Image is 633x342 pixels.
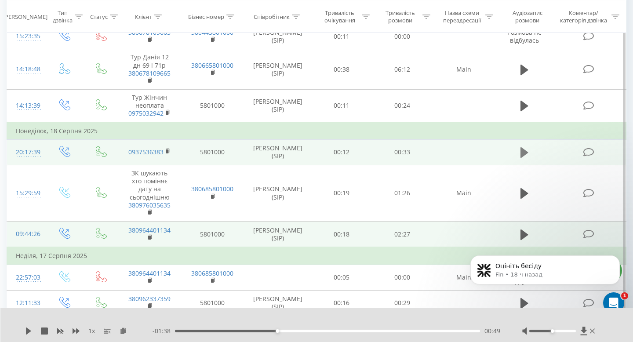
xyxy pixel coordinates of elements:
div: Аудіозапис розмови [503,9,551,24]
div: Тривалість очікування [320,9,360,24]
td: 5801000 [181,139,244,165]
div: 12:11:33 [16,295,37,312]
td: [PERSON_NAME] (SIP) [244,49,312,90]
div: 14:18:48 [16,61,37,78]
td: 00:38 [312,49,372,90]
div: Коментар/категорія дзвінка [558,9,609,24]
td: 5801000 [181,290,244,316]
td: Main [433,265,495,290]
td: [PERSON_NAME] (SIP) [244,165,312,222]
td: 00:12 [312,139,372,165]
td: Main [433,49,495,90]
td: 00:11 [312,90,372,122]
span: 1 x [88,327,95,335]
a: 0975032942 [128,109,164,117]
td: 00:05 [312,265,372,290]
a: 380964401134 [128,226,171,234]
a: 380678109665 [128,69,171,77]
td: 5801000 [181,90,244,122]
td: 01:26 [372,165,433,222]
td: [PERSON_NAME] (SIP) [244,222,312,247]
span: - 01:38 [153,327,175,335]
div: Accessibility label [551,329,554,333]
td: 5801000 [181,222,244,247]
a: 380445801000 [191,28,233,36]
iframe: Intercom live chat [603,292,624,313]
td: 00:00 [372,265,433,290]
div: 14:13:39 [16,97,37,114]
td: [PERSON_NAME] (SIP) [244,290,312,316]
td: 00:29 [372,290,433,316]
a: 0937536383 [128,148,164,156]
td: Понеділок, 18 Серпня 2025 [7,122,626,140]
span: 1 [621,292,628,299]
div: 15:29:59 [16,185,37,202]
span: 00:49 [484,327,500,335]
div: 15:23:35 [16,28,37,45]
td: 00:16 [312,290,372,316]
a: 380962337359 [128,295,171,303]
td: Неділя, 17 Серпня 2025 [7,247,626,265]
a: 380964401134 [128,269,171,277]
a: 380678109665 [128,28,171,36]
div: Клієнт [135,13,152,20]
iframe: Intercom notifications сообщение [457,237,633,318]
div: 09:44:26 [16,226,37,243]
a: 380685801000 [191,269,233,277]
div: Співробітник [254,13,290,20]
div: Бізнес номер [188,13,224,20]
td: Тур Данія 12 дн 69 і 71р [118,49,181,90]
div: Тип дзвінка [53,9,73,24]
div: [PERSON_NAME] [3,13,47,20]
div: Accessibility label [276,329,279,333]
td: 00:33 [372,139,433,165]
td: 00:11 [312,24,372,49]
div: 20:17:39 [16,144,37,161]
td: Тур Жінчин неоплата [118,90,181,122]
td: ЗК шукають хто поміняє дату на сьогоднішню [118,165,181,222]
a: 380976035635 [128,201,171,209]
div: Назва схеми переадресації [440,9,483,24]
a: 380665801000 [191,61,233,69]
a: 380685801000 [191,185,233,193]
td: 00:19 [312,165,372,222]
td: 00:18 [312,222,372,247]
td: [PERSON_NAME] (SIP) [244,24,312,49]
div: Статус [90,13,108,20]
td: [PERSON_NAME] (SIP) [244,90,312,122]
div: Тривалість розмови [380,9,420,24]
td: 02:27 [372,222,433,247]
td: Main [433,165,495,222]
span: Розмова не відбулась [507,28,542,44]
div: 22:57:03 [16,269,37,286]
td: 00:24 [372,90,433,122]
td: 00:00 [372,24,433,49]
td: 06:12 [372,49,433,90]
td: [PERSON_NAME] (SIP) [244,139,312,165]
